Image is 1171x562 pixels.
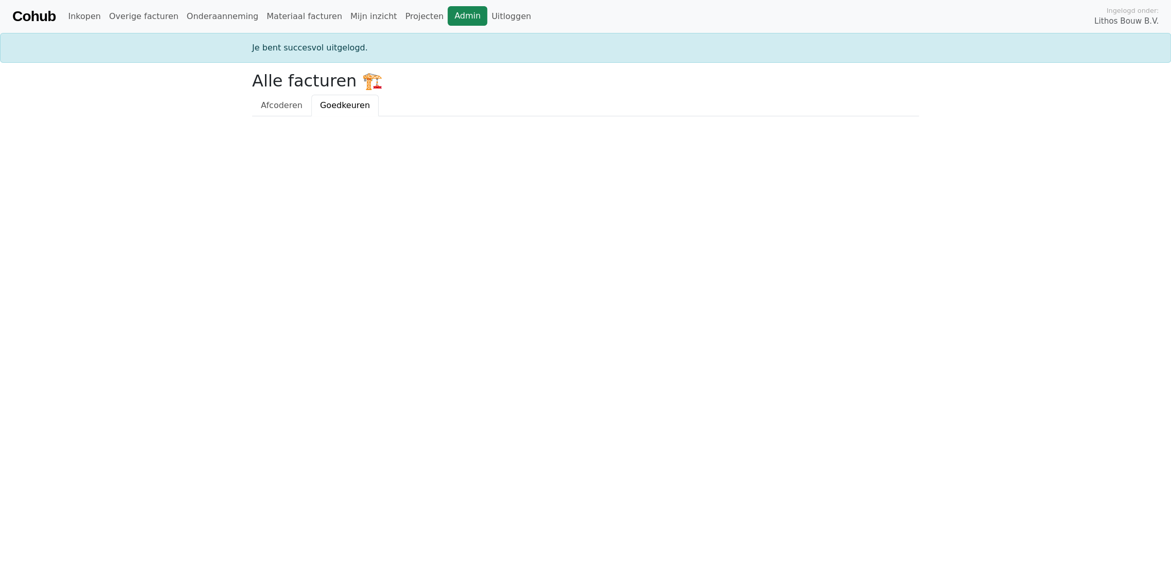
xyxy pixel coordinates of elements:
a: Projecten [401,6,448,27]
a: Admin [448,6,487,26]
span: Ingelogd onder: [1106,6,1159,15]
span: Lithos Bouw B.V. [1094,15,1159,27]
a: Goedkeuren [311,95,379,116]
a: Cohub [12,4,56,29]
a: Afcoderen [252,95,311,116]
a: Inkopen [64,6,104,27]
a: Uitloggen [487,6,535,27]
span: Afcoderen [261,100,303,110]
h2: Alle facturen 🏗️ [252,71,919,91]
a: Overige facturen [105,6,183,27]
span: Goedkeuren [320,100,370,110]
div: Je bent succesvol uitgelogd. [246,42,925,54]
a: Mijn inzicht [346,6,401,27]
a: Onderaanneming [183,6,262,27]
a: Materiaal facturen [262,6,346,27]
